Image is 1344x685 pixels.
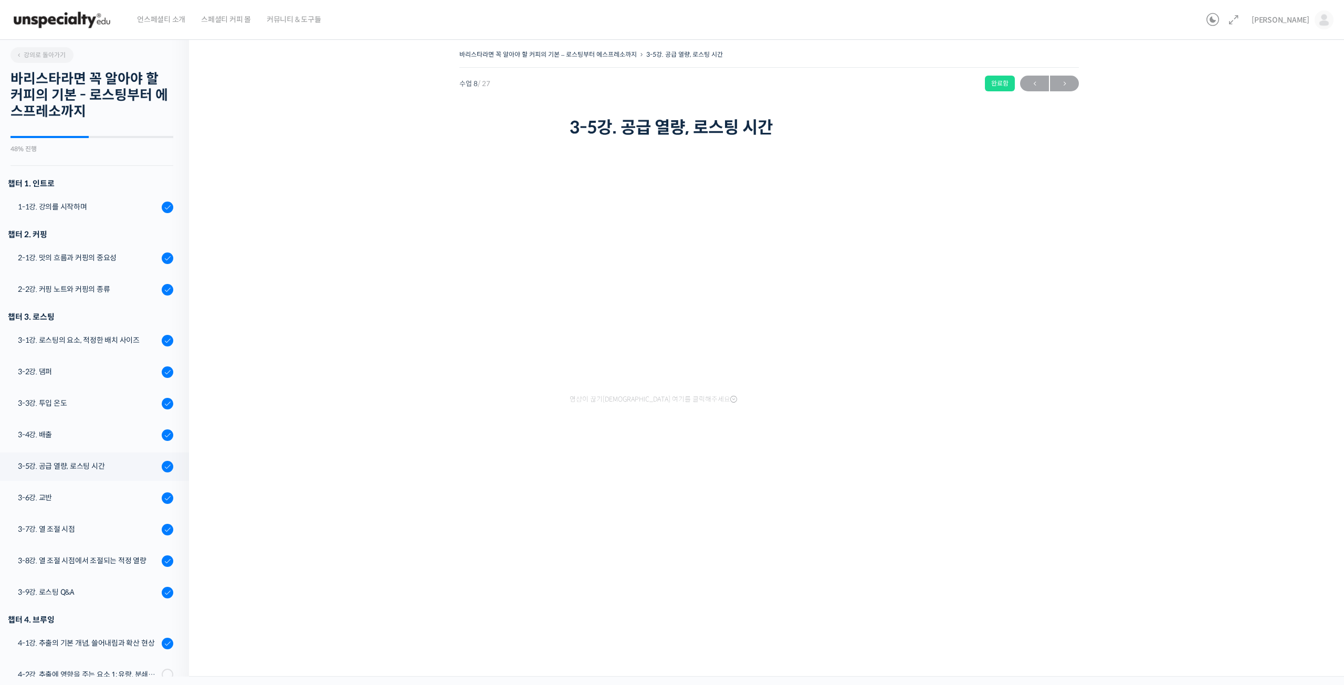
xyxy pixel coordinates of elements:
[18,523,159,535] div: 3-7강. 열 조절 시점
[1050,77,1079,91] span: →
[8,176,173,191] h3: 챕터 1. 인트로
[18,555,159,566] div: 3-8강. 열 조절 시점에서 조절되는 적정 열량
[1020,77,1049,91] span: ←
[10,71,173,120] h2: 바리스타라면 꼭 알아야 할 커피의 기본 - 로스팅부터 에스프레소까지
[8,227,173,241] div: 챕터 2. 커핑
[570,395,737,404] span: 영상이 끊기[DEMOGRAPHIC_DATA] 여기를 클릭해주세요
[478,79,490,88] span: / 27
[18,429,159,440] div: 3-4강. 배출
[1252,15,1309,25] span: [PERSON_NAME]
[10,146,173,152] div: 48% 진행
[18,283,159,295] div: 2-2강. 커핑 노트와 커핑의 종류
[570,118,969,138] h1: 3-5강. 공급 열량, 로스팅 시간
[18,586,159,598] div: 3-9강. 로스팅 Q&A
[8,613,173,627] div: 챕터 4. 브루잉
[18,252,159,264] div: 2-1강. 맛의 흐름과 커핑의 중요성
[18,366,159,377] div: 3-2강. 댐퍼
[1020,76,1049,91] a: ←이전
[985,76,1015,91] div: 완료함
[16,51,66,59] span: 강의로 돌아가기
[1050,76,1079,91] a: 다음→
[459,80,490,87] span: 수업 8
[18,669,159,680] div: 4-2강. 추출에 영향을 주는 요소 1: 유량, 분쇄도, 교반
[18,201,159,213] div: 1-1강. 강의를 시작하며
[8,310,173,324] div: 챕터 3. 로스팅
[18,397,159,409] div: 3-3강. 투입 온도
[18,460,159,472] div: 3-5강. 공급 열량, 로스팅 시간
[646,50,723,58] a: 3-5강. 공급 열량, 로스팅 시간
[459,50,637,58] a: 바리스타라면 꼭 알아야 할 커피의 기본 – 로스팅부터 에스프레소까지
[18,637,159,649] div: 4-1강. 추출의 기본 개념, 쓸어내림과 확산 현상
[18,492,159,503] div: 3-6강. 교반
[18,334,159,346] div: 3-1강. 로스팅의 요소, 적정한 배치 사이즈
[10,47,73,63] a: 강의로 돌아가기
